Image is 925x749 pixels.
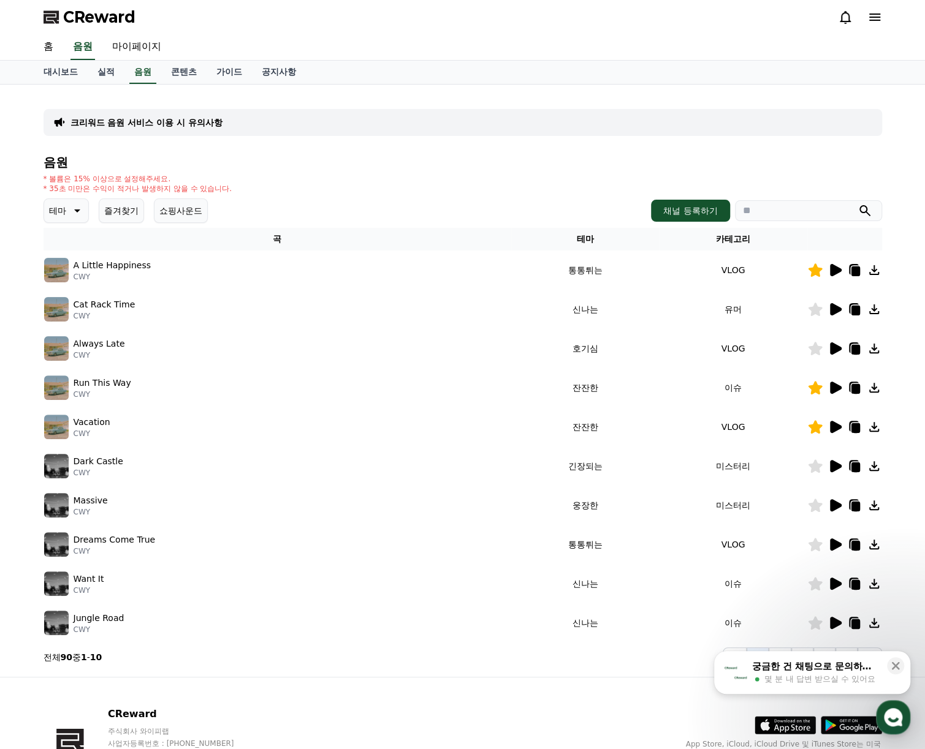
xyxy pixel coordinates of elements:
td: 이슈 [659,368,807,407]
p: CWY [74,272,151,282]
a: 설정 [158,388,235,419]
strong: 90 [61,652,72,662]
a: 대시보드 [34,61,88,84]
button: 테마 [44,198,89,223]
p: Vacation [74,416,110,429]
p: CWY [74,429,110,438]
td: VLOG [659,525,807,564]
td: 신나는 [511,603,659,642]
p: 사업자등록번호 : [PHONE_NUMBER] [108,739,257,748]
td: VLOG [659,329,807,368]
button: 채널 등록하기 [651,200,729,222]
p: Dark Castle [74,455,123,468]
th: 테마 [511,228,659,250]
img: music [44,336,69,361]
p: Run This Way [74,377,131,390]
p: CWY [74,311,135,321]
button: 1 [747,647,769,667]
th: 카테고리 [659,228,807,250]
p: CWY [74,350,125,360]
td: 유머 [659,290,807,329]
a: 음원 [129,61,156,84]
img: music [44,454,69,478]
a: 음원 [70,34,95,60]
p: 주식회사 와이피랩 [108,726,257,736]
p: Dreams Come True [74,533,156,546]
td: 긴장되는 [511,446,659,486]
a: 콘텐츠 [161,61,207,84]
button: 4 [813,647,836,667]
td: 잔잔한 [511,407,659,446]
p: * 35초 미만은 수익이 적거나 발생하지 않을 수 있습니다. [44,184,232,194]
strong: 1 [81,652,87,662]
img: music [44,415,69,439]
p: CReward [108,707,257,721]
td: 웅장한 [511,486,659,525]
span: CReward [63,7,135,27]
a: 공지사항 [252,61,306,84]
span: 설정 [189,407,204,416]
img: music [44,375,69,400]
td: 미스터리 [659,486,807,525]
a: 마이페이지 [102,34,171,60]
p: CWY [74,546,156,556]
td: 통통튀는 [511,250,659,290]
button: > [858,647,881,667]
td: 이슈 [659,564,807,603]
td: 호기심 [511,329,659,368]
p: Always Late [74,337,125,350]
img: music [44,611,69,635]
button: 즐겨찾기 [99,198,144,223]
strong: 10 [90,652,102,662]
p: * 볼륨은 15% 이상으로 설정해주세요. [44,174,232,184]
img: music [44,532,69,557]
td: 통통튀는 [511,525,659,564]
p: Massive [74,494,108,507]
span: 대화 [112,407,127,417]
a: 홈 [34,34,63,60]
button: 쇼핑사운드 [154,198,208,223]
a: 실적 [88,61,124,84]
td: VLOG [659,407,807,446]
td: 미스터리 [659,446,807,486]
button: 5 [836,647,858,667]
td: 신나는 [511,564,659,603]
a: 대화 [81,388,158,419]
button: 2 [769,647,791,667]
td: 신나는 [511,290,659,329]
p: CWY [74,625,124,634]
th: 곡 [44,228,512,250]
p: Cat Rack Time [74,298,135,311]
td: VLOG [659,250,807,290]
p: 전체 중 - [44,651,102,663]
a: CReward [44,7,135,27]
p: Want It [74,573,104,585]
p: CWY [74,507,108,517]
img: music [44,493,69,518]
p: A Little Happiness [74,259,151,272]
span: 홈 [39,407,46,416]
img: music [44,571,69,596]
a: 가이드 [207,61,252,84]
h4: 음원 [44,156,882,169]
td: 잔잔한 [511,368,659,407]
p: Jungle Road [74,612,124,625]
a: 홈 [4,388,81,419]
td: 이슈 [659,603,807,642]
p: 테마 [49,202,66,219]
p: CWY [74,585,104,595]
p: CWY [74,468,123,478]
img: music [44,297,69,322]
p: CWY [74,390,131,399]
button: < [723,647,747,667]
button: 3 [791,647,813,667]
img: music [44,258,69,282]
a: 크리워드 음원 서비스 이용 시 유의사항 [70,116,223,129]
